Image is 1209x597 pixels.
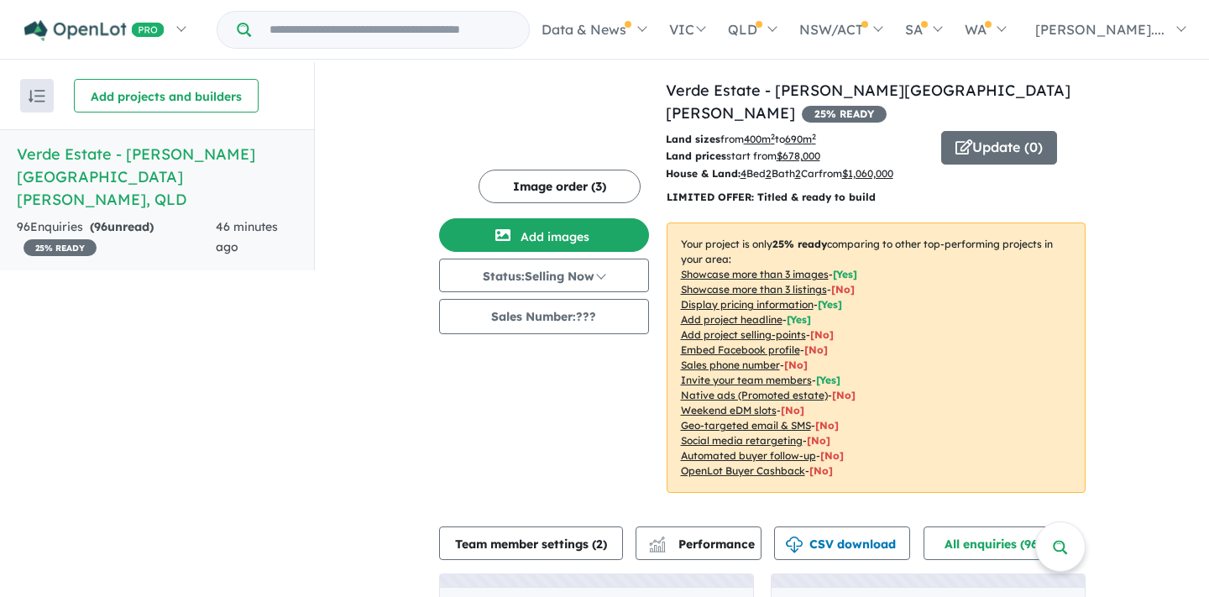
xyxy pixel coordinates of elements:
u: Display pricing information [681,298,814,311]
sup: 2 [771,132,775,141]
u: Social media retargeting [681,434,803,447]
span: 2 [596,537,603,552]
u: 690 m [785,133,816,145]
span: [No] [781,404,804,416]
button: All enquiries (96) [924,526,1076,560]
u: 2 [766,167,772,180]
u: Showcase more than 3 listings [681,283,827,296]
span: [ Yes ] [833,268,857,280]
span: 25 % READY [802,106,887,123]
u: Automated buyer follow-up [681,449,816,462]
p: LIMITED OFFER: Titled & ready to build [667,189,1086,206]
b: Land prices [666,149,726,162]
sup: 2 [812,132,816,141]
span: to [775,133,816,145]
button: Add projects and builders [74,79,259,113]
a: Verde Estate - [PERSON_NAME][GEOGRAPHIC_DATA][PERSON_NAME] [666,81,1070,123]
u: 4 [741,167,746,180]
u: OpenLot Buyer Cashback [681,464,805,477]
u: $ 678,000 [777,149,820,162]
strong: ( unread) [90,219,154,234]
img: download icon [786,537,803,553]
img: line-chart.svg [649,537,664,546]
span: Performance [652,537,755,552]
button: Update (0) [941,131,1057,165]
u: Showcase more than 3 images [681,268,829,280]
button: Team member settings (2) [439,526,623,560]
span: [No] [815,419,839,432]
div: 96 Enquir ies [17,217,216,258]
span: [No] [820,449,844,462]
u: 400 m [744,133,775,145]
u: $ 1,060,000 [842,167,893,180]
u: Sales phone number [681,359,780,371]
u: Native ads (Promoted estate) [681,389,828,401]
button: CSV download [774,526,910,560]
span: [No] [809,464,833,477]
u: Embed Facebook profile [681,343,800,356]
span: [ No ] [804,343,828,356]
u: 2 [795,167,801,180]
img: Openlot PRO Logo White [24,20,165,41]
span: 96 [94,219,107,234]
p: Bed Bath Car from [666,165,929,182]
u: Geo-targeted email & SMS [681,419,811,432]
u: Invite your team members [681,374,812,386]
b: House & Land: [666,167,741,180]
button: Sales Number:??? [439,299,649,334]
input: Try estate name, suburb, builder or developer [254,12,526,48]
button: Add images [439,218,649,252]
u: Weekend eDM slots [681,404,777,416]
button: Status:Selling Now [439,259,649,292]
span: [ No ] [831,283,855,296]
span: 25 % READY [24,239,97,256]
p: from [666,131,929,148]
span: [ Yes ] [816,374,840,386]
button: Performance [636,526,762,560]
u: Add project headline [681,313,782,326]
p: Your project is only comparing to other top-performing projects in your area: - - - - - - - - - -... [667,223,1086,493]
img: sort.svg [29,90,45,102]
span: [ No ] [784,359,808,371]
span: [No] [832,389,856,401]
b: Land sizes [666,133,720,145]
span: [No] [807,434,830,447]
button: Image order (3) [479,170,641,203]
span: [ Yes ] [787,313,811,326]
h5: Verde Estate - [PERSON_NAME][GEOGRAPHIC_DATA][PERSON_NAME] , QLD [17,143,297,211]
span: 46 minutes ago [216,219,278,254]
span: [ Yes ] [818,298,842,311]
u: Add project selling-points [681,328,806,341]
img: bar-chart.svg [649,542,666,552]
span: [ No ] [810,328,834,341]
b: 25 % ready [772,238,827,250]
p: start from [666,148,929,165]
span: [PERSON_NAME].... [1035,21,1165,38]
